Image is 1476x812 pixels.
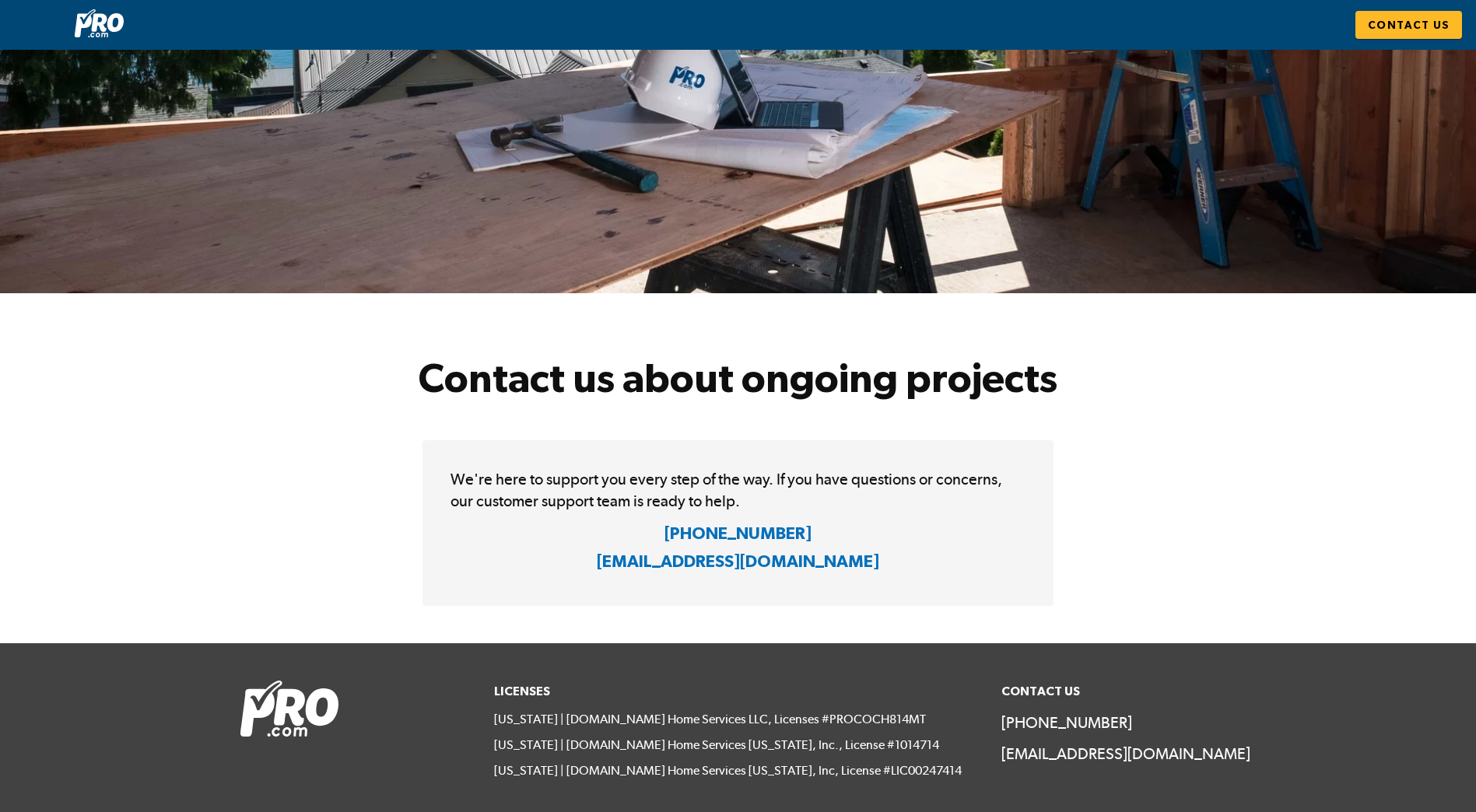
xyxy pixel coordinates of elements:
[240,681,338,737] img: Pro.com logo
[494,737,983,754] p: [US_STATE] | [DOMAIN_NAME] Home Services [US_STATE], Inc., License #1014714
[494,763,983,779] p: [US_STATE] | [DOMAIN_NAME] Home Services [US_STATE], Inc, License #LIC00247414
[1001,712,1236,733] a: [PHONE_NUMBER]
[1001,681,1236,702] h6: Contact Us
[1001,743,1236,765] a: [EMAIL_ADDRESS][DOMAIN_NAME]
[664,521,812,550] h4: [PHONE_NUMBER]
[1355,11,1462,40] a: Contact Us
[451,468,1025,512] p: We're here to support you every step of the way. If you have questions or concerns, our customer ...
[75,9,124,37] img: Pro.com logo
[597,549,879,578] h4: [EMAIL_ADDRESS][DOMAIN_NAME]
[1368,16,1450,35] span: Contact Us
[494,681,983,702] h6: Licenses
[451,549,1025,578] a: [EMAIL_ADDRESS][DOMAIN_NAME]
[451,521,1025,550] a: [PHONE_NUMBER]
[494,712,983,728] p: [US_STATE] | [DOMAIN_NAME] Home Services LLC, Licenses #PROCOCH814MT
